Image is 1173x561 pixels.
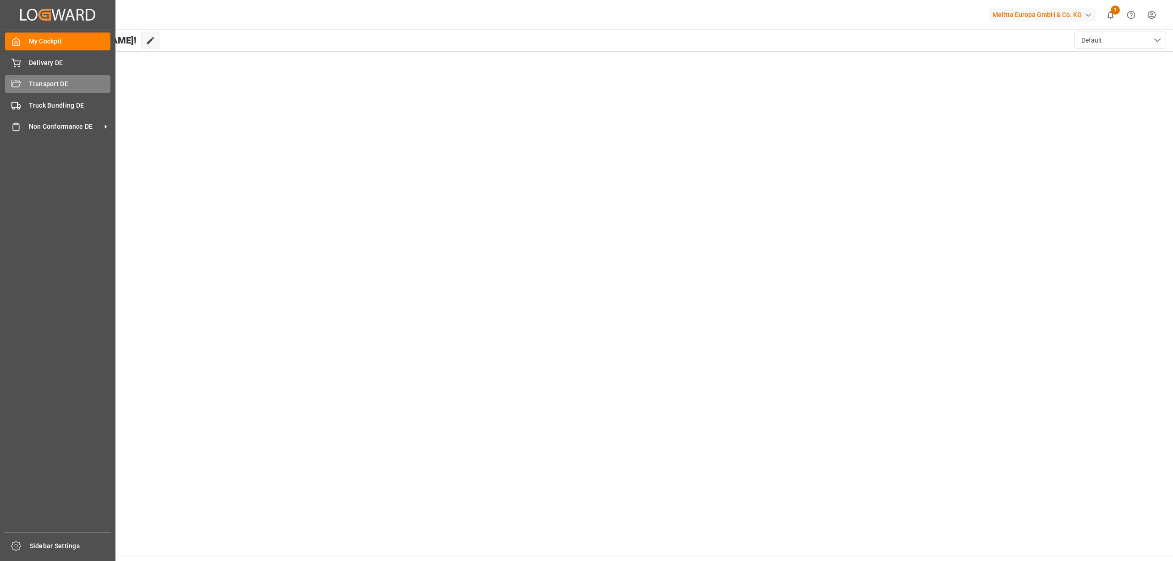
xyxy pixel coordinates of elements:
span: Sidebar Settings [30,541,112,551]
span: Truck Bundling DE [29,101,111,110]
span: My Cockpit [29,37,111,46]
a: My Cockpit [5,33,110,50]
a: Delivery DE [5,54,110,71]
a: Truck Bundling DE [5,96,110,114]
button: show 1 new notifications [1100,5,1121,25]
span: Delivery DE [29,58,111,68]
button: Melitta Europa GmbH & Co. KG [989,6,1100,23]
span: Transport DE [29,79,111,89]
div: Melitta Europa GmbH & Co. KG [989,8,1096,22]
span: Non Conformance DE [29,122,101,131]
button: open menu [1074,32,1166,49]
span: 1 [1111,5,1120,15]
span: Default [1081,36,1102,45]
a: Transport DE [5,75,110,93]
button: Help Center [1121,5,1141,25]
